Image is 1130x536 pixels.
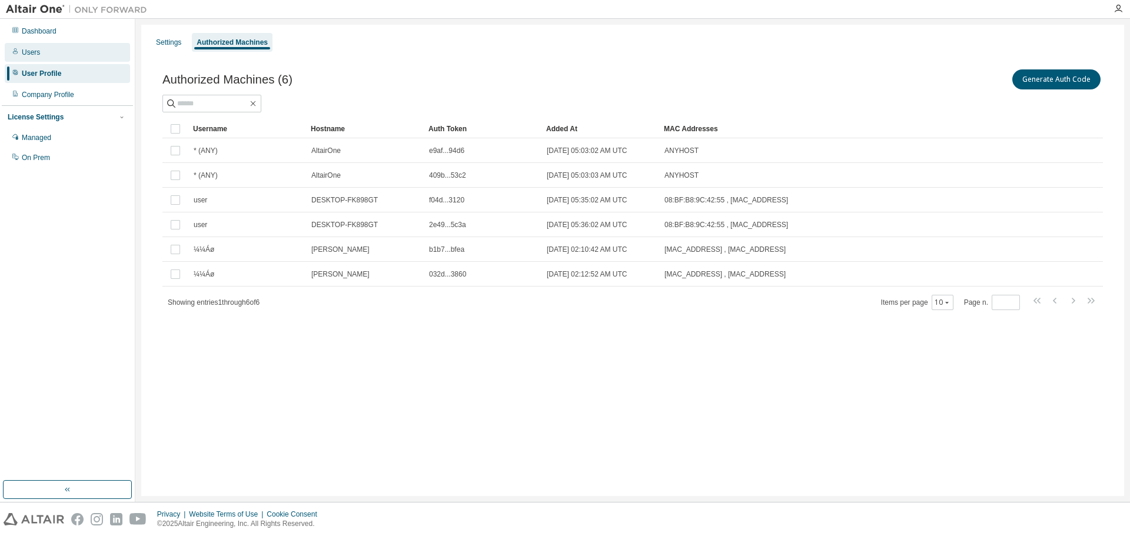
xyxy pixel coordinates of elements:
img: youtube.svg [129,513,147,525]
img: facebook.svg [71,513,84,525]
div: Added At [546,119,654,138]
span: * (ANY) [194,171,218,180]
span: [DATE] 05:03:03 AM UTC [547,171,627,180]
span: ¼¼Áø [194,269,214,279]
span: * (ANY) [194,146,218,155]
span: user [194,195,207,205]
span: [DATE] 02:12:52 AM UTC [547,269,627,279]
span: AltairOne [311,171,341,180]
div: Managed [22,133,51,142]
span: 2e49...5c3a [429,220,466,229]
span: Page n. [964,295,1020,310]
span: [PERSON_NAME] [311,269,370,279]
div: Privacy [157,510,189,519]
span: DESKTOP-FK898GT [311,195,378,205]
span: DESKTOP-FK898GT [311,220,378,229]
div: Authorized Machines [197,38,268,47]
span: [PERSON_NAME] [311,245,370,254]
span: 409b...53c2 [429,171,466,180]
button: 10 [935,298,950,307]
span: [DATE] 05:35:02 AM UTC [547,195,627,205]
p: © 2025 Altair Engineering, Inc. All Rights Reserved. [157,519,324,529]
span: user [194,220,207,229]
span: [MAC_ADDRESS] , [MAC_ADDRESS] [664,245,786,254]
span: f04d...3120 [429,195,464,205]
img: linkedin.svg [110,513,122,525]
div: On Prem [22,153,50,162]
div: Website Terms of Use [189,510,267,519]
span: Authorized Machines (6) [162,73,293,86]
span: 08:BF:B8:9C:42:55 , [MAC_ADDRESS] [664,220,788,229]
span: Showing entries 1 through 6 of 6 [168,298,260,307]
span: ¼¼Áø [194,245,214,254]
span: [MAC_ADDRESS] , [MAC_ADDRESS] [664,269,786,279]
div: Auth Token [428,119,537,138]
span: ANYHOST [664,146,699,155]
img: instagram.svg [91,513,103,525]
span: [DATE] 05:03:02 AM UTC [547,146,627,155]
div: Users [22,48,40,57]
span: Items per page [881,295,953,310]
div: Hostname [311,119,419,138]
div: MAC Addresses [664,119,979,138]
img: Altair One [6,4,153,15]
div: License Settings [8,112,64,122]
div: Dashboard [22,26,56,36]
button: Generate Auth Code [1012,69,1101,89]
div: User Profile [22,69,61,78]
span: e9af...94d6 [429,146,464,155]
span: 032d...3860 [429,269,466,279]
img: altair_logo.svg [4,513,64,525]
div: Username [193,119,301,138]
span: 08:BF:B8:9C:42:55 , [MAC_ADDRESS] [664,195,788,205]
span: AltairOne [311,146,341,155]
span: ANYHOST [664,171,699,180]
span: [DATE] 02:10:42 AM UTC [547,245,627,254]
div: Company Profile [22,90,74,99]
span: b1b7...bfea [429,245,464,254]
span: [DATE] 05:36:02 AM UTC [547,220,627,229]
div: Settings [156,38,181,47]
div: Cookie Consent [267,510,324,519]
